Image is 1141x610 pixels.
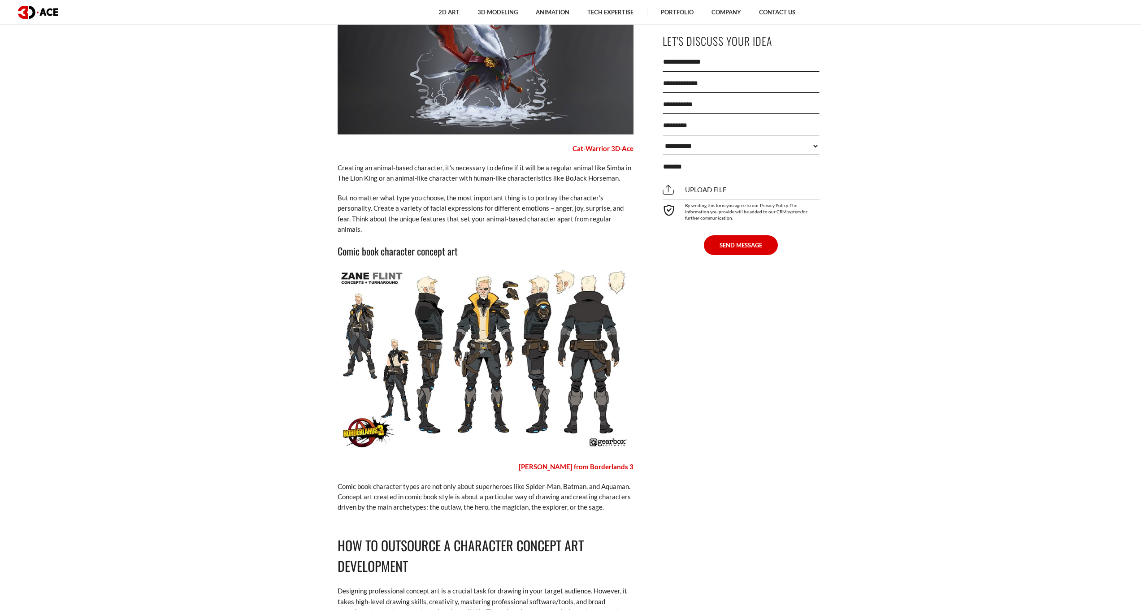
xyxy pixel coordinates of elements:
[338,535,633,577] h2: How to Outsource a Character Concept Art Development
[338,481,633,513] p: Comic book character types are not only about superheroes like Spider-Man, Batman, and Aquaman. C...
[338,243,633,259] h3: Comic book character concept art
[663,186,727,194] span: Upload file
[573,144,633,152] a: Cat-Warrior 3D-Ace
[704,235,778,255] button: SEND MESSAGE
[338,163,633,184] p: Creating an animal-based character, it’s necessary to define if it will be a regular animal like ...
[519,463,633,471] a: [PERSON_NAME] from Borderlands 3
[338,268,633,453] img: Comic book character concept art
[338,193,633,235] p: But no matter what type you choose, the most important thing is to portray the character’s person...
[18,6,58,19] img: logo dark
[663,199,820,221] div: By sending this form you agree to our Privacy Policy. The information you provide will be added t...
[663,31,820,51] p: Let's Discuss Your Idea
